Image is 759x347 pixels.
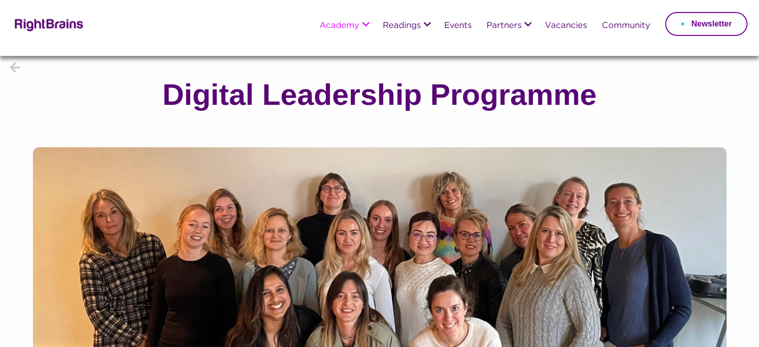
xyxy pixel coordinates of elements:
[444,21,472,30] a: Events
[602,21,650,30] a: Community
[545,21,587,30] a: Vacancies
[487,21,521,30] a: Partners
[665,12,748,36] a: Newsletter
[11,17,84,31] img: Rightbrains
[319,21,359,30] a: Academy
[383,21,421,30] a: Readings
[142,78,616,111] h1: Digital Leadership Programme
